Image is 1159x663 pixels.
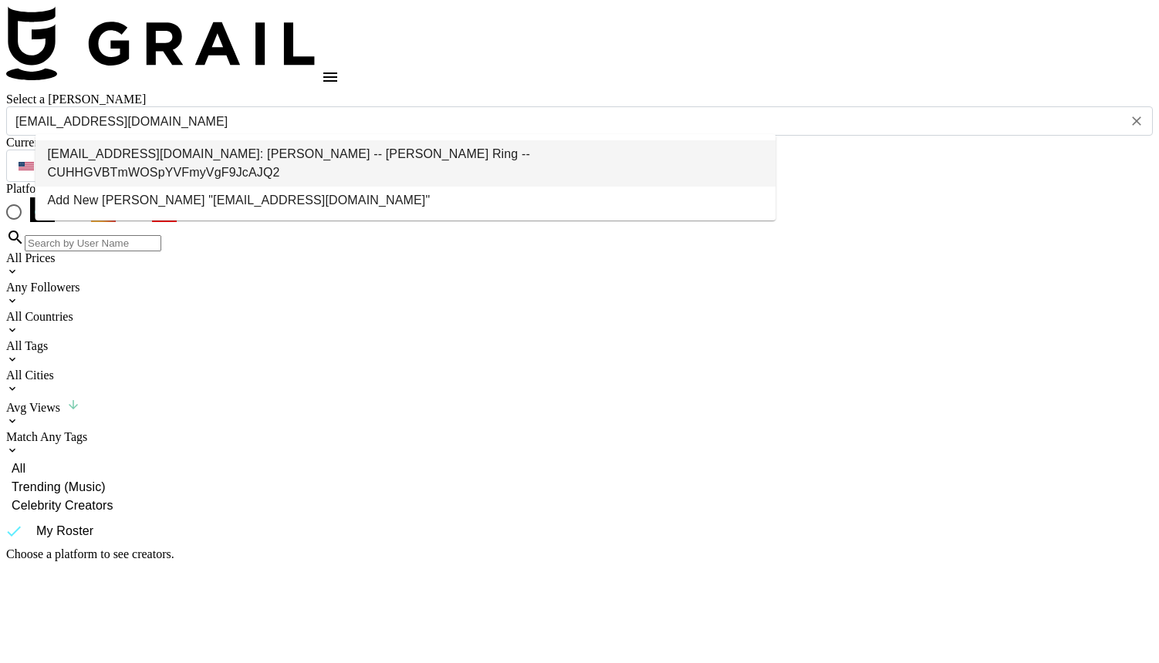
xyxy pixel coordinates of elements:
[6,310,1153,324] div: All Countries
[6,430,1153,444] div: Match Any Tags
[6,93,146,106] label: Select a [PERSON_NAME]
[30,197,55,222] img: TikTok
[35,140,776,187] li: [EMAIL_ADDRESS][DOMAIN_NAME]: [PERSON_NAME] -- [PERSON_NAME] Ring -- CUHHGVBTmWOSpYVFmyVgF9JcAJQ2
[6,251,1153,265] div: All Prices
[6,136,114,150] div: Currency
[6,398,1153,415] div: Avg Views
[36,522,93,540] span: My Roster
[12,496,113,515] span: Celebrity Creators
[6,547,1153,561] div: Choose a platform to see creators.
[35,187,776,214] li: Add New [PERSON_NAME] "[EMAIL_ADDRESS][DOMAIN_NAME]"
[12,478,106,496] span: Trending (Music)
[6,339,1153,353] div: All Tags
[9,153,111,180] div: USD
[25,235,161,251] input: Search by User Name
[12,459,25,478] span: All
[1126,110,1147,132] button: Clear
[6,369,1153,382] div: All Cities
[6,6,315,80] img: Grail Talent
[315,62,346,93] button: open drawer
[6,182,1153,196] div: Platform
[6,281,1153,294] div: Any Followers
